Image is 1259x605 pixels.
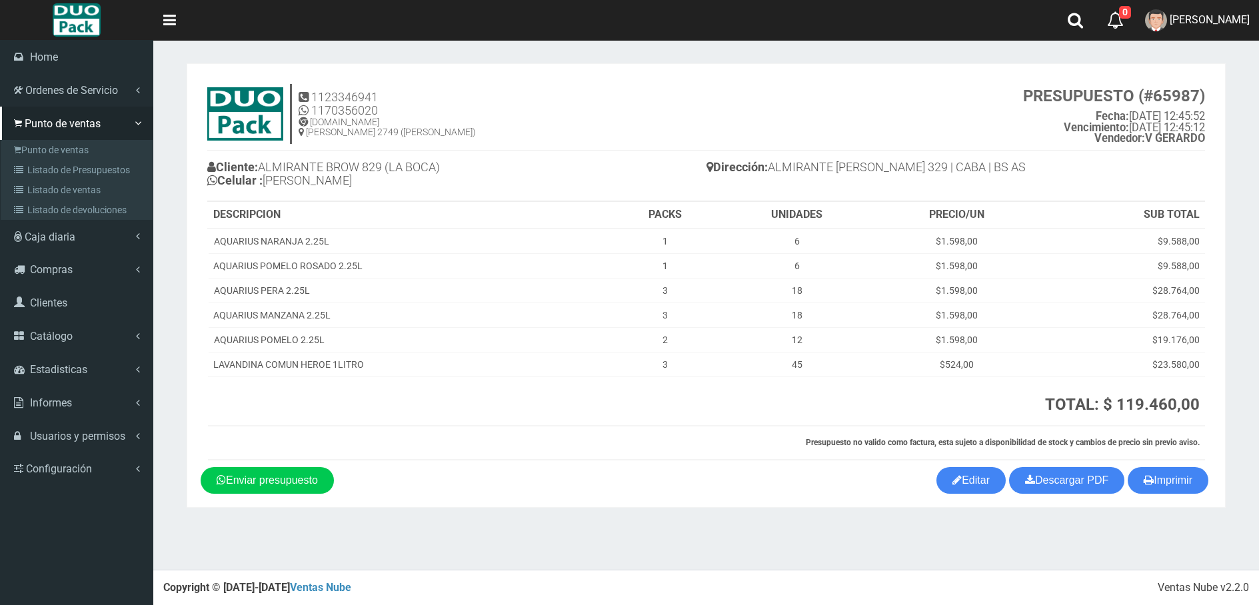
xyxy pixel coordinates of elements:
td: 3 [610,278,720,302]
td: $1.598,00 [874,302,1039,327]
a: Punto de ventas [4,140,153,160]
b: Celular : [207,173,263,187]
small: [DATE] 12:45:52 [DATE] 12:45:12 [1023,87,1205,145]
span: Estadisticas [30,363,87,376]
strong: PRESUPUESTO (#65987) [1023,87,1205,105]
span: Home [30,51,58,63]
th: PACKS [610,202,720,229]
span: Catálogo [30,330,73,342]
div: Ventas Nube v2.2.0 [1158,580,1249,596]
td: 3 [610,352,720,376]
span: Clientes [30,297,67,309]
td: 1 [610,253,720,278]
td: LAVANDINA COMUN HEROE 1LITRO [208,352,610,376]
td: $23.580,00 [1039,352,1205,376]
td: 18 [720,278,874,302]
td: $524,00 [874,352,1039,376]
td: AQUARIUS NARANJA 2.25L [208,229,610,254]
strong: Vendedor: [1094,132,1145,145]
td: 18 [720,302,874,327]
span: 0 [1119,6,1131,19]
strong: Vencimiento: [1064,121,1129,134]
td: 1 [610,229,720,254]
img: 9k= [207,87,283,141]
span: Usuarios y permisos [30,430,125,442]
td: $1.598,00 [874,253,1039,278]
img: User Image [1145,9,1167,31]
a: Editar [936,467,1006,494]
td: $28.764,00 [1039,302,1205,327]
b: Cliente: [207,160,258,174]
td: 3 [610,302,720,327]
td: $9.588,00 [1039,229,1205,254]
b: V GERARDO [1094,132,1205,145]
a: Listado de Presupuestos [4,160,153,180]
strong: Copyright © [DATE]-[DATE] [163,581,351,594]
span: Compras [30,263,73,276]
td: AQUARIUS POMELO ROSADO 2.25L [208,253,610,278]
b: Dirección: [706,160,768,174]
span: Caja diaria [25,231,75,243]
h4: ALMIRANTE [PERSON_NAME] 329 | CABA | BS AS [706,157,1206,181]
img: Logo grande [53,3,100,37]
td: 6 [720,253,874,278]
a: Descargar PDF [1009,467,1124,494]
span: Configuración [26,462,92,475]
a: Enviar presupuesto [201,467,334,494]
td: 2 [610,327,720,352]
span: Informes [30,396,72,409]
strong: TOTAL: $ 119.460,00 [1045,395,1200,414]
h4: ALMIRANTE BROW 829 (LA BOCA) [PERSON_NAME] [207,157,706,194]
span: Punto de ventas [25,117,101,130]
span: [PERSON_NAME] [1170,13,1250,26]
a: Ventas Nube [290,581,351,594]
button: Imprimir [1128,467,1208,494]
a: Listado de ventas [4,180,153,200]
td: AQUARIUS PERA 2.25L [208,278,610,302]
td: $1.598,00 [874,327,1039,352]
strong: Presupuesto no valido como factura, esta sujeto a disponibilidad de stock y cambios de precio sin... [806,438,1200,447]
td: $1.598,00 [874,278,1039,302]
span: Ordenes de Servicio [25,84,118,97]
td: 12 [720,327,874,352]
strong: Fecha: [1096,110,1129,123]
th: UNIDADES [720,202,874,229]
td: $9.588,00 [1039,253,1205,278]
h5: [DOMAIN_NAME] [PERSON_NAME] 2749 ([PERSON_NAME]) [299,117,476,138]
td: 45 [720,352,874,376]
th: SUB TOTAL [1039,202,1205,229]
td: $1.598,00 [874,229,1039,254]
td: $28.764,00 [1039,278,1205,302]
span: Enviar presupuesto [226,474,318,486]
td: $19.176,00 [1039,327,1205,352]
h4: 1123346941 1170356020 [299,91,476,117]
th: DESCRIPCION [208,202,610,229]
td: AQUARIUS POMELO 2.25L [208,327,610,352]
a: Listado de devoluciones [4,200,153,220]
td: 6 [720,229,874,254]
td: AQUARIUS MANZANA 2.25L [208,302,610,327]
th: PRECIO/UN [874,202,1039,229]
